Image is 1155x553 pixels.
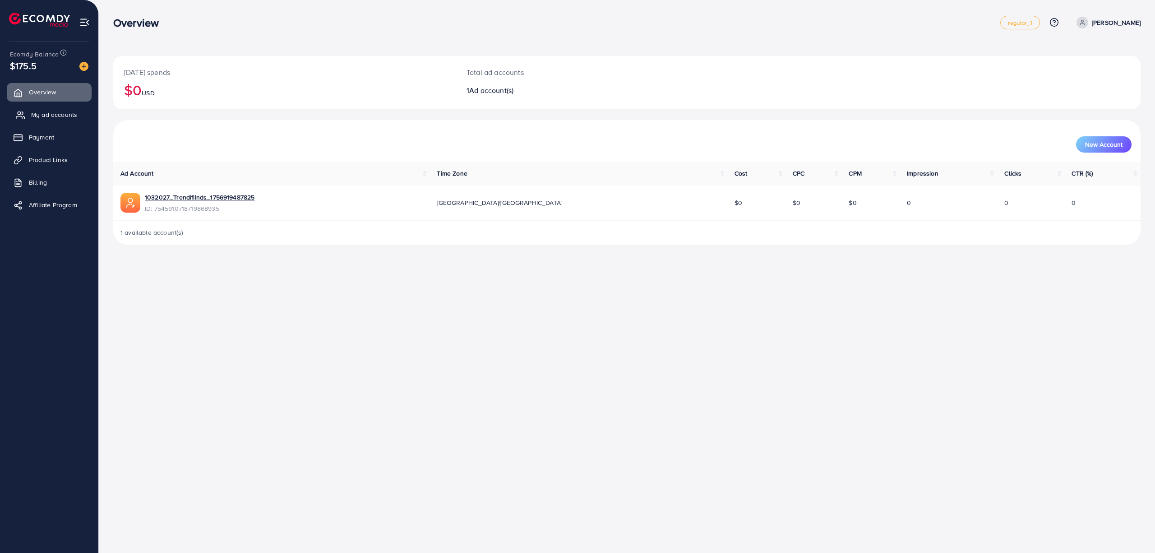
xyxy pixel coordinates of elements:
[1008,20,1032,26] span: regular_1
[1072,169,1093,178] span: CTR (%)
[7,196,92,214] a: Affiliate Program
[120,228,184,237] span: 1 available account(s)
[120,193,140,213] img: ic-ads-acc.e4c84228.svg
[29,200,77,209] span: Affiliate Program
[849,198,856,207] span: $0
[735,198,742,207] span: $0
[1004,169,1021,178] span: Clicks
[120,169,154,178] span: Ad Account
[1092,17,1141,28] p: [PERSON_NAME]
[467,67,702,78] p: Total ad accounts
[29,133,54,142] span: Payment
[29,88,56,97] span: Overview
[79,62,88,71] img: image
[437,198,562,207] span: [GEOGRAPHIC_DATA]/[GEOGRAPHIC_DATA]
[1117,512,1148,546] iframe: Chat
[7,128,92,146] a: Payment
[29,178,47,187] span: Billing
[7,83,92,101] a: Overview
[145,204,254,213] span: ID: 7545910718719868935
[1073,17,1141,28] a: [PERSON_NAME]
[124,81,445,98] h2: $0
[907,169,938,178] span: Impression
[735,169,748,178] span: Cost
[469,85,513,95] span: Ad account(s)
[7,106,92,124] a: My ad accounts
[7,151,92,169] a: Product Links
[113,16,166,29] h3: Overview
[793,169,804,178] span: CPC
[142,88,154,98] span: USD
[10,50,59,59] span: Ecomdy Balance
[29,155,68,164] span: Product Links
[1072,198,1076,207] span: 0
[10,59,37,72] span: $175.5
[1004,198,1008,207] span: 0
[467,86,702,95] h2: 1
[437,169,467,178] span: Time Zone
[9,13,70,27] img: logo
[124,67,445,78] p: [DATE] spends
[1085,141,1123,148] span: New Account
[79,17,90,28] img: menu
[7,173,92,191] a: Billing
[793,198,800,207] span: $0
[907,198,911,207] span: 0
[1000,16,1039,29] a: regular_1
[145,193,254,202] a: 1032027_Trendifiinds_1756919487825
[849,169,861,178] span: CPM
[31,110,77,119] span: My ad accounts
[1076,136,1132,153] button: New Account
